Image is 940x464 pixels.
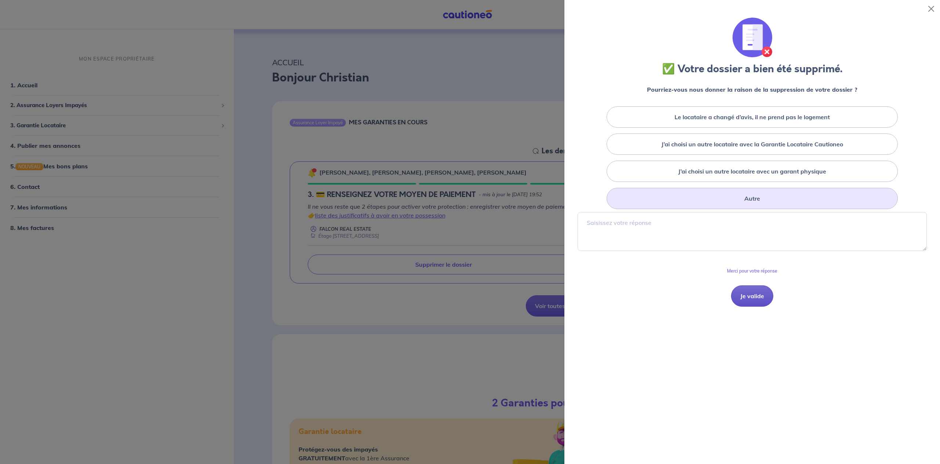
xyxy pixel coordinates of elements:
[675,113,830,121] label: Le locataire a changé d’avis, il ne prend pas le logement
[744,194,760,203] label: Autre
[678,167,826,176] label: J’ai choisi un autre locataire avec un garant physique
[731,285,773,307] button: Je valide
[727,268,777,274] p: Merci pour votre réponse
[733,18,772,57] img: illu_annulation_contrat.svg
[925,3,937,15] button: Close
[647,86,857,93] strong: Pourriez-vous nous donner la raison de la suppression de votre dossier ?
[661,140,843,149] label: J’ai choisi un autre locataire avec la Garantie Locataire Cautioneo
[662,63,842,76] h3: ✅ Votre dossier a bien été supprimé.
